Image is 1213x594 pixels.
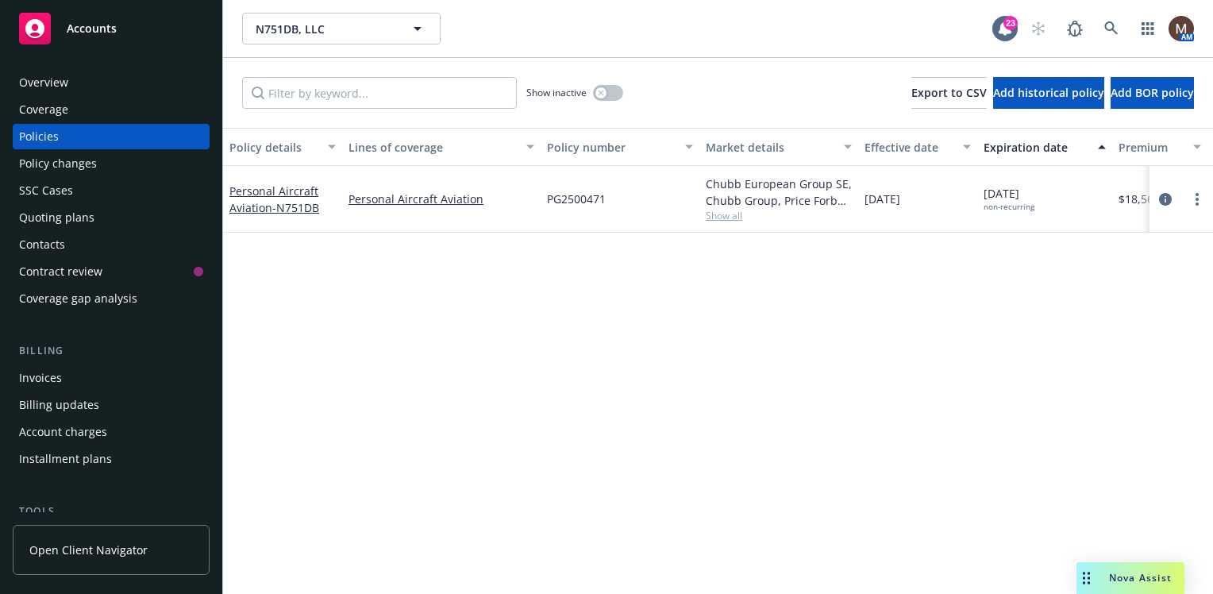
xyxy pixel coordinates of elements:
div: SSC Cases [19,178,73,203]
div: Quoting plans [19,205,94,230]
div: Billing [13,343,210,359]
a: Coverage gap analysis [13,286,210,311]
a: more [1188,190,1207,209]
span: [DATE] [984,185,1034,212]
div: Contacts [19,232,65,257]
button: Add historical policy [993,77,1104,109]
div: Expiration date [984,139,1088,156]
span: Show inactive [526,86,587,99]
img: photo [1169,16,1194,41]
span: $18,569.34 [1119,191,1176,207]
div: Tools [13,503,210,519]
div: Coverage [19,97,68,122]
a: Switch app [1132,13,1164,44]
span: Add historical policy [993,85,1104,100]
a: Report a Bug [1059,13,1091,44]
a: Accounts [13,6,210,51]
a: Quoting plans [13,205,210,230]
button: Export to CSV [911,77,987,109]
button: Nova Assist [1076,562,1184,594]
input: Filter by keyword... [242,77,517,109]
button: Policy details [223,128,342,166]
div: non-recurring [984,202,1034,212]
button: Effective date [858,128,977,166]
div: Policy details [229,139,318,156]
span: PG2500471 [547,191,606,207]
a: circleInformation [1156,190,1175,209]
button: Premium [1112,128,1207,166]
button: Add BOR policy [1111,77,1194,109]
div: Account charges [19,419,107,445]
span: - N751DB [272,200,319,215]
div: Billing updates [19,392,99,418]
a: Personal Aircraft Aviation [348,191,534,207]
a: Overview [13,70,210,95]
div: Overview [19,70,68,95]
div: Market details [706,139,834,156]
button: Market details [699,128,858,166]
button: Lines of coverage [342,128,541,166]
span: N751DB, LLC [256,21,393,37]
a: Invoices [13,365,210,391]
button: Policy number [541,128,699,166]
a: Policy changes [13,151,210,176]
a: Contract review [13,259,210,284]
a: Installment plans [13,446,210,472]
a: Billing updates [13,392,210,418]
span: Nova Assist [1109,571,1172,584]
div: Coverage gap analysis [19,286,137,311]
span: Add BOR policy [1111,85,1194,100]
div: Invoices [19,365,62,391]
a: Contacts [13,232,210,257]
span: Open Client Navigator [29,542,148,558]
div: 23 [1003,16,1018,30]
div: Policies [19,124,59,149]
span: [DATE] [865,191,900,207]
a: Account charges [13,419,210,445]
div: Installment plans [19,446,112,472]
div: Effective date [865,139,953,156]
div: Drag to move [1076,562,1096,594]
button: N751DB, LLC [242,13,441,44]
span: Show all [706,209,852,222]
a: Personal Aircraft Aviation [229,183,319,215]
a: Coverage [13,97,210,122]
div: Premium [1119,139,1184,156]
div: Contract review [19,259,102,284]
div: Policy number [547,139,676,156]
div: Lines of coverage [348,139,517,156]
a: Policies [13,124,210,149]
a: Search [1096,13,1127,44]
a: Start snowing [1022,13,1054,44]
span: Export to CSV [911,85,987,100]
div: Chubb European Group SE, Chubb Group, Price Forbes & Partners [706,175,852,209]
span: Accounts [67,22,117,35]
button: Expiration date [977,128,1112,166]
a: SSC Cases [13,178,210,203]
div: Policy changes [19,151,97,176]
